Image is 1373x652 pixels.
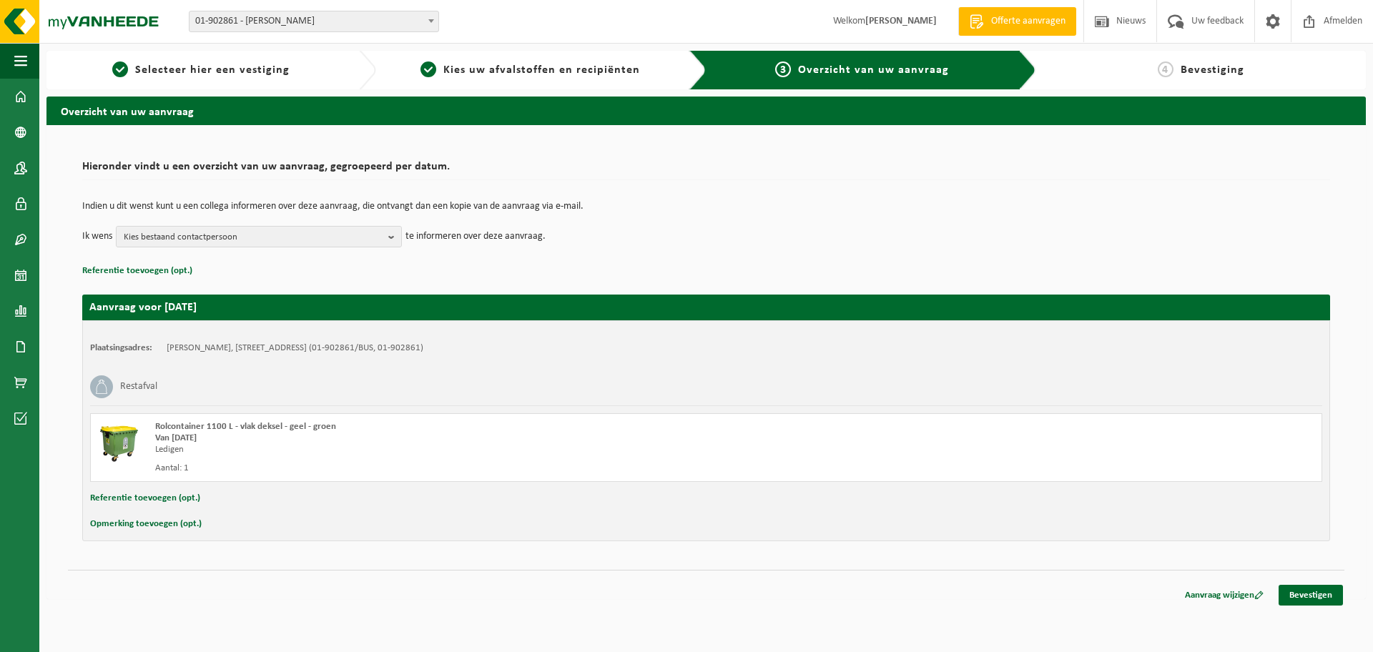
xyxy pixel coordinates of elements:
span: Selecteer hier een vestiging [135,64,290,76]
span: 3 [775,61,791,77]
span: Rolcontainer 1100 L - vlak deksel - geel - groen [155,422,336,431]
h3: Restafval [120,375,157,398]
p: te informeren over deze aanvraag. [405,226,546,247]
td: [PERSON_NAME], [STREET_ADDRESS] (01-902861/BUS, 01-902861) [167,342,423,354]
a: Bevestigen [1279,585,1343,606]
span: 1 [112,61,128,77]
button: Referentie toevoegen (opt.) [90,489,200,508]
span: Kies bestaand contactpersoon [124,227,383,248]
a: 1Selecteer hier een vestiging [54,61,348,79]
span: 4 [1158,61,1173,77]
a: 2Kies uw afvalstoffen en recipiënten [383,61,677,79]
span: Kies uw afvalstoffen en recipiënten [443,64,640,76]
a: Offerte aanvragen [958,7,1076,36]
span: Overzicht van uw aanvraag [798,64,949,76]
img: WB-1100-HPE-GN-50.png [98,421,141,464]
span: Offerte aanvragen [988,14,1069,29]
p: Indien u dit wenst kunt u een collega informeren over deze aanvraag, die ontvangt dan een kopie v... [82,202,1330,212]
div: Aantal: 1 [155,463,764,474]
p: Ik wens [82,226,112,247]
button: Opmerking toevoegen (opt.) [90,515,202,533]
span: 01-902861 - VANSLAMBROUCK EDWIN - LANGEMARK-POELKAPELLE [190,11,438,31]
button: Kies bestaand contactpersoon [116,226,402,247]
span: 2 [420,61,436,77]
button: Referentie toevoegen (opt.) [82,262,192,280]
span: Bevestiging [1181,64,1244,76]
h2: Overzicht van uw aanvraag [46,97,1366,124]
strong: Van [DATE] [155,433,197,443]
h2: Hieronder vindt u een overzicht van uw aanvraag, gegroepeerd per datum. [82,161,1330,180]
a: Aanvraag wijzigen [1174,585,1274,606]
div: Ledigen [155,444,764,455]
strong: [PERSON_NAME] [865,16,937,26]
strong: Plaatsingsadres: [90,343,152,352]
strong: Aanvraag voor [DATE] [89,302,197,313]
span: 01-902861 - VANSLAMBROUCK EDWIN - LANGEMARK-POELKAPELLE [189,11,439,32]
